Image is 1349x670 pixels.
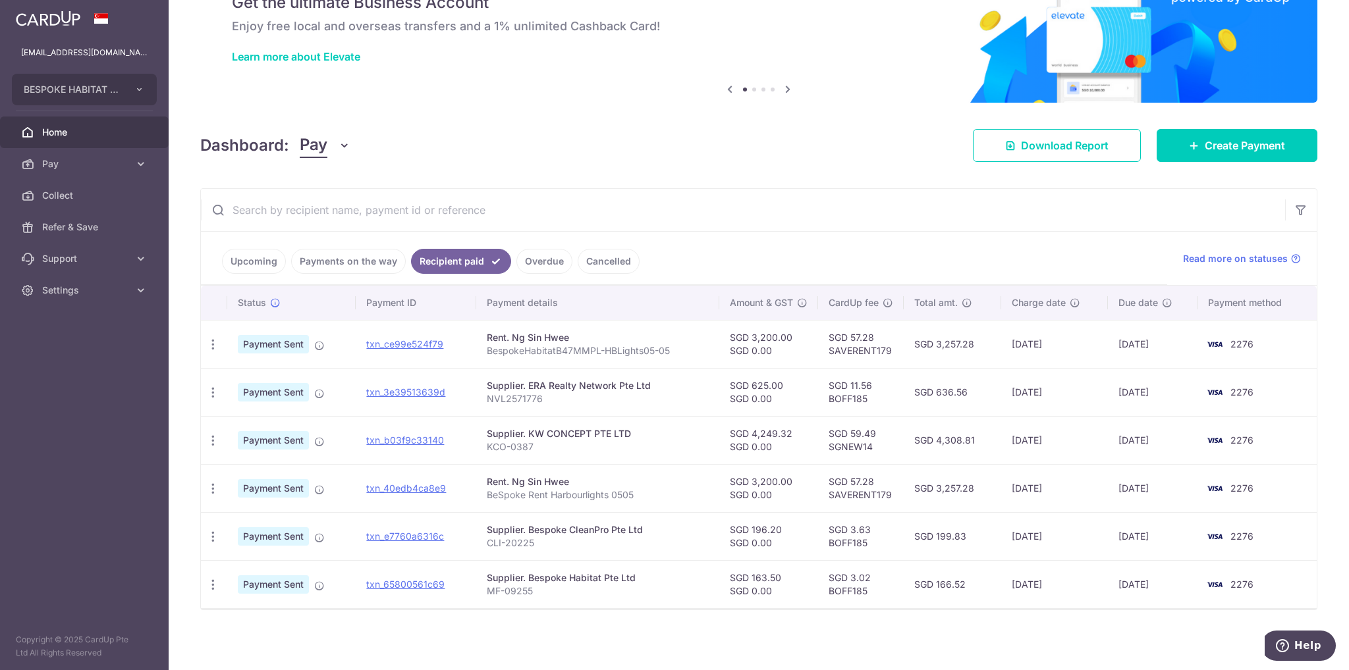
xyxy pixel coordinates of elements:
[1201,480,1228,496] img: Bank Card
[1001,368,1108,416] td: [DATE]
[1201,577,1228,592] img: Bank Card
[24,83,121,96] span: BESPOKE HABITAT B47MM PTE. LTD.
[1230,482,1253,494] span: 2276
[487,571,709,584] div: Supplier. Bespoke Habitat Pte Ltd
[238,575,309,594] span: Payment Sent
[818,368,904,416] td: SGD 11.56 BOFF185
[1118,296,1158,309] span: Due date
[487,475,709,488] div: Rent. Ng Sin Hwee
[476,286,719,320] th: Payment details
[730,296,793,309] span: Amount & GST
[719,368,818,416] td: SGD 625.00 SGD 0.00
[16,11,80,26] img: CardUp
[1021,138,1109,153] span: Download Report
[1201,432,1228,448] img: Bank Card
[904,320,1001,368] td: SGD 3,257.28
[1108,320,1198,368] td: [DATE]
[487,344,709,357] p: BespokeHabitatB47MMPL-HBLights05-05
[1198,286,1317,320] th: Payment method
[222,249,286,274] a: Upcoming
[1001,320,1108,368] td: [DATE]
[1108,368,1198,416] td: [DATE]
[42,126,129,139] span: Home
[829,296,879,309] span: CardUp fee
[818,512,904,560] td: SGD 3.63 BOFF185
[200,134,289,157] h4: Dashboard:
[238,296,266,309] span: Status
[487,331,709,344] div: Rent. Ng Sin Hwee
[1012,296,1066,309] span: Charge date
[719,464,818,512] td: SGD 3,200.00 SGD 0.00
[1001,560,1108,608] td: [DATE]
[238,527,309,546] span: Payment Sent
[1183,252,1301,265] a: Read more on statuses
[300,133,350,158] button: Pay
[818,560,904,608] td: SGD 3.02 BOFF185
[1001,416,1108,464] td: [DATE]
[1230,530,1253,542] span: 2276
[42,220,129,234] span: Refer & Save
[1230,434,1253,446] span: 2276
[1265,631,1336,663] iframe: Opens a widget where you can find more information
[21,46,148,59] p: [EMAIL_ADDRESS][DOMAIN_NAME]
[1230,386,1253,398] span: 2276
[42,252,129,265] span: Support
[1183,252,1288,265] span: Read more on statuses
[487,427,709,440] div: Supplier. KW CONCEPT PTE LTD
[12,74,157,105] button: BESPOKE HABITAT B47MM PTE. LTD.
[238,335,309,353] span: Payment Sent
[238,431,309,450] span: Payment Sent
[42,189,129,202] span: Collect
[1108,560,1198,608] td: [DATE]
[238,479,309,498] span: Payment Sent
[42,157,129,170] span: Pay
[1230,338,1253,349] span: 2276
[366,386,445,398] a: txn_3e39513639d
[356,286,476,320] th: Payment ID
[719,512,818,560] td: SGD 196.20 SGD 0.00
[42,284,129,297] span: Settings
[232,50,360,63] a: Learn more about Elevate
[1108,464,1198,512] td: [DATE]
[238,383,309,401] span: Payment Sent
[904,512,1001,560] td: SGD 199.83
[719,320,818,368] td: SGD 3,200.00 SGD 0.00
[904,368,1001,416] td: SGD 636.56
[904,416,1001,464] td: SGD 4,308.81
[1001,464,1108,512] td: [DATE]
[719,560,818,608] td: SGD 163.50 SGD 0.00
[1201,336,1228,352] img: Bank Card
[291,249,406,274] a: Payments on the way
[366,482,446,494] a: txn_40edb4ca8e9
[1108,416,1198,464] td: [DATE]
[300,133,327,158] span: Pay
[914,296,958,309] span: Total amt.
[366,338,443,349] a: txn_ce99e524f79
[232,18,1286,34] h6: Enjoy free local and overseas transfers and a 1% unlimited Cashback Card!
[1001,512,1108,560] td: [DATE]
[487,392,709,405] p: NVL2571776
[1201,384,1228,400] img: Bank Card
[1108,512,1198,560] td: [DATE]
[366,434,444,446] a: txn_b03f9c33140
[366,579,445,590] a: txn_65800561c69
[1157,129,1317,162] a: Create Payment
[487,523,709,536] div: Supplier. Bespoke CleanPro Pte Ltd
[578,249,640,274] a: Cancelled
[973,129,1141,162] a: Download Report
[487,488,709,502] p: BeSpoke Rent Harbourlights 0505
[818,320,904,368] td: SGD 57.28 SAVERENT179
[1201,528,1228,544] img: Bank Card
[904,464,1001,512] td: SGD 3,257.28
[487,440,709,453] p: KCO-0387
[818,464,904,512] td: SGD 57.28 SAVERENT179
[487,536,709,550] p: CLI-20225
[904,560,1001,608] td: SGD 166.52
[487,584,709,598] p: MF-09255
[411,249,511,274] a: Recipient paid
[1230,579,1253,590] span: 2276
[516,249,572,274] a: Overdue
[487,379,709,392] div: Supplier. ERA Realty Network Pte Ltd
[719,416,818,464] td: SGD 4,249.32 SGD 0.00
